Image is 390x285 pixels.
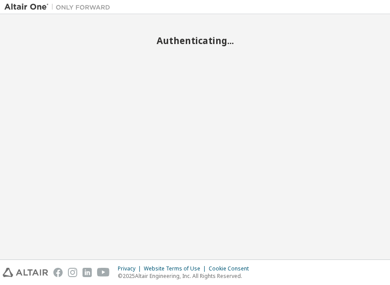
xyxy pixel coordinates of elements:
img: linkedin.svg [82,268,92,277]
img: altair_logo.svg [3,268,48,277]
h2: Authenticating... [4,35,386,46]
img: instagram.svg [68,268,77,277]
img: facebook.svg [53,268,63,277]
div: Website Terms of Use [144,265,209,272]
img: Altair One [4,3,115,11]
div: Cookie Consent [209,265,254,272]
div: Privacy [118,265,144,272]
img: youtube.svg [97,268,110,277]
p: © 2025 Altair Engineering, Inc. All Rights Reserved. [118,272,254,280]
